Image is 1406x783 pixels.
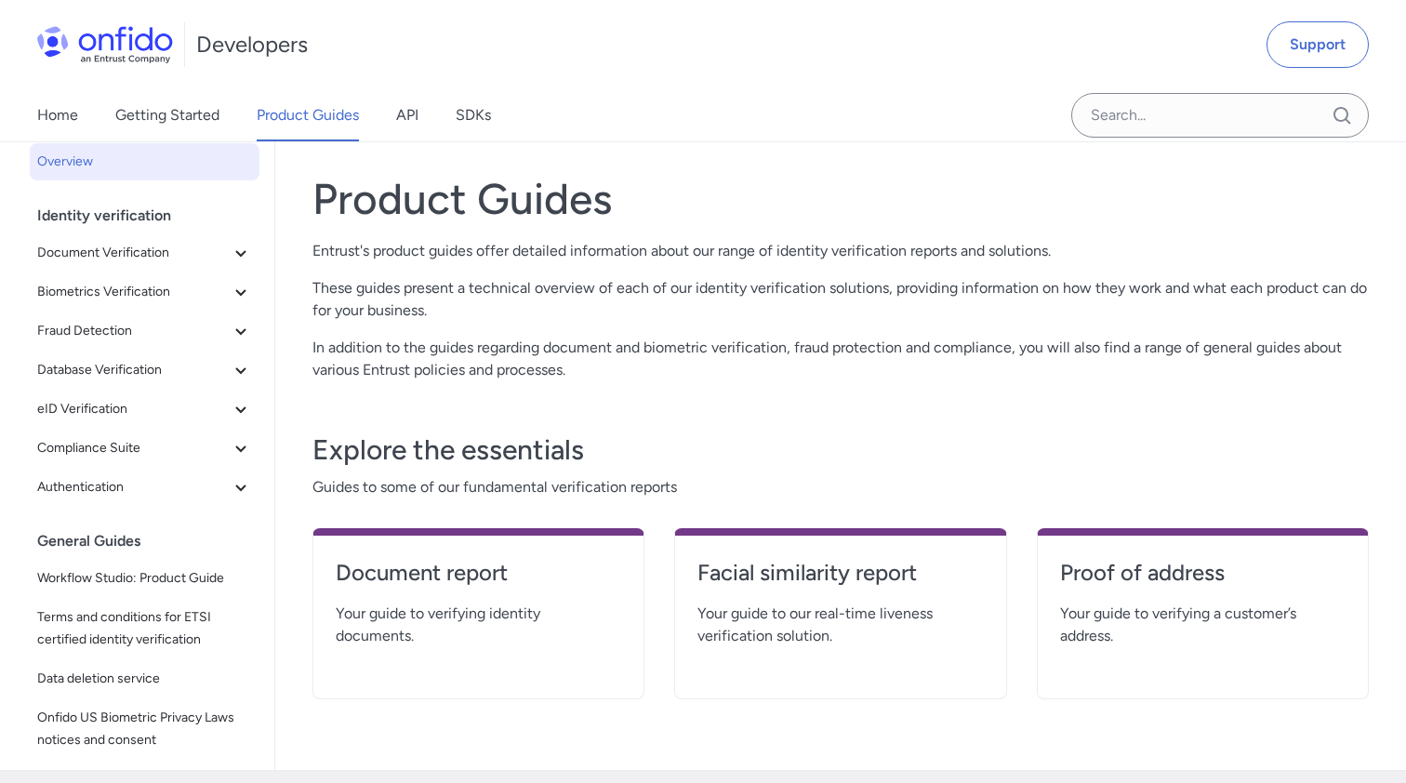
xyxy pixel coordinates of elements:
[456,89,491,141] a: SDKs
[1060,603,1346,647] span: Your guide to verifying a customer’s address.
[1071,93,1369,138] input: Onfido search input field
[312,277,1369,322] p: These guides present a technical overview of each of our identity verification solutions, providi...
[30,469,259,506] button: Authentication
[312,173,1369,225] h1: Product Guides
[336,603,621,647] span: Your guide to verifying identity documents.
[37,281,230,303] span: Biometrics Verification
[37,437,230,459] span: Compliance Suite
[37,359,230,381] span: Database Verification
[37,606,252,651] span: Terms and conditions for ETSI certified identity verification
[697,558,983,603] a: Facial similarity report
[115,89,219,141] a: Getting Started
[30,599,259,658] a: Terms and conditions for ETSI certified identity verification
[37,242,230,264] span: Document Verification
[37,523,267,560] div: General Guides
[312,476,1369,498] span: Guides to some of our fundamental verification reports
[30,143,259,180] a: Overview
[37,89,78,141] a: Home
[37,151,252,173] span: Overview
[37,668,252,690] span: Data deletion service
[30,660,259,697] a: Data deletion service
[37,567,252,590] span: Workflow Studio: Product Guide
[37,476,230,498] span: Authentication
[1060,558,1346,588] h4: Proof of address
[37,26,173,63] img: Onfido Logo
[30,699,259,759] a: Onfido US Biometric Privacy Laws notices and consent
[697,603,983,647] span: Your guide to our real-time liveness verification solution.
[312,337,1369,381] p: In addition to the guides regarding document and biometric verification, fraud protection and com...
[1060,558,1346,603] a: Proof of address
[312,431,1369,469] h3: Explore the essentials
[336,558,621,588] h4: Document report
[336,558,621,603] a: Document report
[312,240,1369,262] p: Entrust's product guides offer detailed information about our range of identity verification repo...
[30,430,259,467] button: Compliance Suite
[30,352,259,389] button: Database Verification
[30,234,259,272] button: Document Verification
[37,320,230,342] span: Fraud Detection
[30,312,259,350] button: Fraud Detection
[396,89,418,141] a: API
[1267,21,1369,68] a: Support
[37,197,267,234] div: Identity verification
[30,391,259,428] button: eID Verification
[37,707,252,751] span: Onfido US Biometric Privacy Laws notices and consent
[30,560,259,597] a: Workflow Studio: Product Guide
[196,30,308,60] h1: Developers
[697,558,983,588] h4: Facial similarity report
[30,273,259,311] button: Biometrics Verification
[37,398,230,420] span: eID Verification
[257,89,359,141] a: Product Guides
